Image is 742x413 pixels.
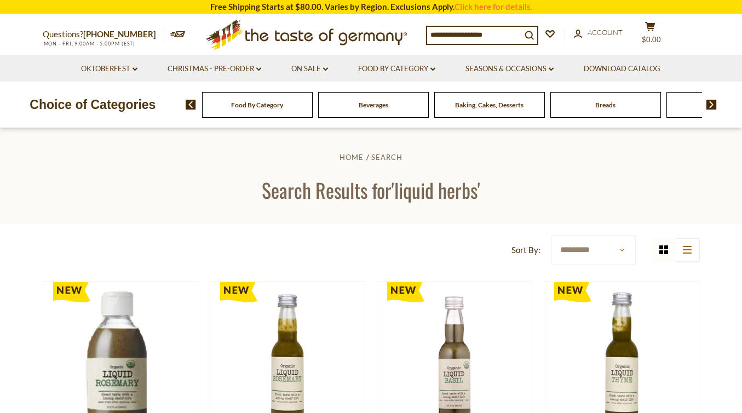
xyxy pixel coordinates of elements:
a: Oktoberfest [81,63,137,75]
img: previous arrow [186,100,196,110]
a: Search [371,153,402,162]
a: Home [340,153,364,162]
button: $0.00 [634,21,667,49]
a: Baking, Cakes, Desserts [455,101,524,109]
a: Seasons & Occasions [465,63,554,75]
a: On Sale [291,63,328,75]
span: MON - FRI, 9:00AM - 5:00PM (EST) [43,41,136,47]
span: Account [588,28,623,37]
a: Account [574,27,623,39]
span: 'liquid herbs' [392,175,480,204]
a: Food By Category [358,63,435,75]
a: Food By Category [231,101,283,109]
span: $0.00 [642,35,661,44]
a: Download Catalog [584,63,660,75]
a: Christmas - PRE-ORDER [168,63,261,75]
h1: Search Results for [34,177,708,202]
p: Questions? [43,27,164,42]
a: Beverages [359,101,388,109]
a: Breads [595,101,616,109]
img: next arrow [706,100,717,110]
label: Sort By: [511,243,540,257]
a: Click here for details. [455,2,532,12]
a: [PHONE_NUMBER] [83,29,156,39]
